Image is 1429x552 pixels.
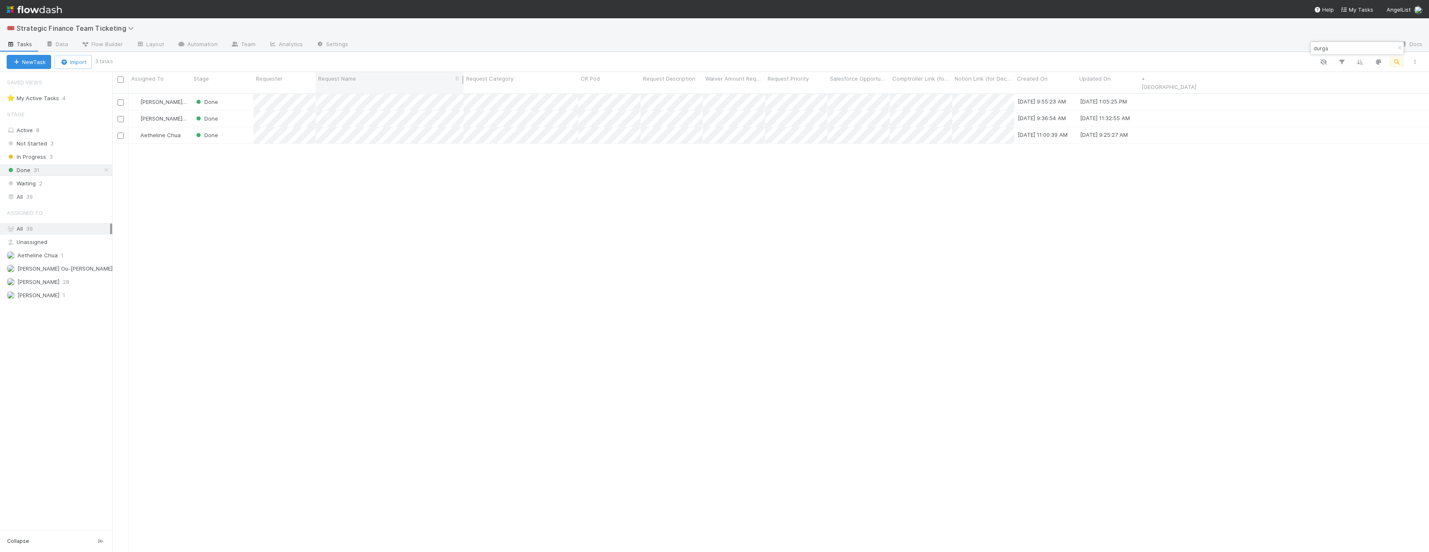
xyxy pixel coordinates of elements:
div: Help [1314,5,1334,14]
span: My Tasks [1341,6,1373,13]
span: Done [204,115,218,122]
span: 1 [61,250,64,261]
span: Strategic Finance Team Ticketing [17,24,138,32]
span: 1 [63,290,65,301]
button: NewTask [7,55,51,69]
span: Tasks [7,40,32,48]
img: avatar_0645ba0f-c375-49d5-b2e7-231debf65fc8.png [133,99,139,105]
span: Created On [1017,74,1048,83]
img: avatar_022c235f-155a-4f12-b426-9592538e9d6c.png [7,291,15,299]
span: In Progress [7,152,46,162]
div: All [7,224,110,234]
span: Requester [256,74,282,83]
input: Toggle Row Selected [118,99,124,106]
span: Stage [194,74,209,83]
a: Analytics [262,38,309,52]
span: Done [204,132,218,138]
span: Notion Link (for Decision/Incident Docs) [955,74,1012,83]
span: [PERSON_NAME] Ou-[PERSON_NAME] [17,265,113,272]
span: Collapse [7,537,29,545]
span: Salesforce Opportunity Link (for Fund Pricing Negotiations only) [830,74,888,83]
div: All [7,192,110,202]
a: Settings [309,38,355,52]
small: 3 tasks [95,58,113,65]
span: 39 [26,192,33,202]
input: Search... [1312,43,1395,53]
span: Assigned To [131,74,164,83]
span: CR Pod [581,74,600,83]
span: Comptroller Link (for Fee Waivers) [892,74,950,83]
input: Toggle Row Selected [118,116,124,122]
a: Docs [1393,38,1429,52]
input: Toggle All Rows Selected [118,76,124,83]
span: 3 [49,152,53,162]
img: avatar_0645ba0f-c375-49d5-b2e7-231debf65fc8.png [7,264,15,273]
span: Updated On [1079,74,1111,83]
span: 2 [39,178,42,189]
a: + [GEOGRAPHIC_DATA] [1142,75,1196,90]
div: My Active Tasks [7,93,59,103]
span: Request Name [318,74,356,83]
input: Toggle Row Selected [118,133,124,139]
div: [DATE] 9:55:23 AM [1018,97,1066,106]
img: avatar_aa4fbed5-f21b-48f3-8bdd-57047a9d59de.png [1414,6,1422,14]
div: Unassigned [7,237,110,247]
img: avatar_aa4fbed5-f21b-48f3-8bdd-57047a9d59de.png [7,278,15,286]
div: [DATE] 9:36:54 AM [1018,114,1066,122]
span: Waiver Amount Requested [705,74,763,83]
span: [PERSON_NAME] [17,292,59,298]
span: Aetheline Chua [17,252,58,259]
div: [DATE] 11:32:55 AM [1080,114,1130,122]
span: 39 [26,225,33,232]
a: Automation [171,38,224,52]
span: 3 [50,138,54,149]
span: [PERSON_NAME] [17,278,59,285]
span: 28 [63,277,69,287]
span: 8 [36,127,39,133]
span: Request Category [466,74,513,83]
div: [DATE] 11:00:39 AM [1018,131,1068,139]
span: Request Description [643,74,695,83]
img: avatar_103f69d0-f655-4f4f-bc28-f3abe7034599.png [133,132,139,138]
a: Data [39,38,75,52]
span: Done [204,99,218,105]
span: 4 [62,93,74,103]
span: AngelList [1387,6,1411,13]
img: logo-inverted-e16ddd16eac7371096b0.svg [7,2,62,17]
div: Active [7,125,110,136]
span: Flow Builder [81,40,123,48]
a: Team [224,38,262,52]
span: Stage [7,106,25,123]
span: Not Started [7,138,47,149]
div: [DATE] 9:25:27 AM [1080,131,1128,139]
span: Saved Views [7,74,42,91]
span: [PERSON_NAME] Ou-[PERSON_NAME] [140,115,236,122]
span: Assigned To [7,205,43,221]
span: ⭐ [7,94,15,101]
span: Waiting [7,178,36,189]
span: Request Priority [768,74,809,83]
span: Aetheline Chua [140,132,181,138]
span: Done [7,165,30,175]
span: [PERSON_NAME] Ou-[PERSON_NAME] [140,99,236,105]
img: avatar_0645ba0f-c375-49d5-b2e7-231debf65fc8.png [133,115,139,122]
div: [DATE] 1:05:25 PM [1080,97,1127,106]
a: Layout [130,38,171,52]
button: Import [54,55,92,69]
span: 🎟️ [7,25,15,32]
span: 31 [34,165,39,175]
img: avatar_103f69d0-f655-4f4f-bc28-f3abe7034599.png [7,251,15,259]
